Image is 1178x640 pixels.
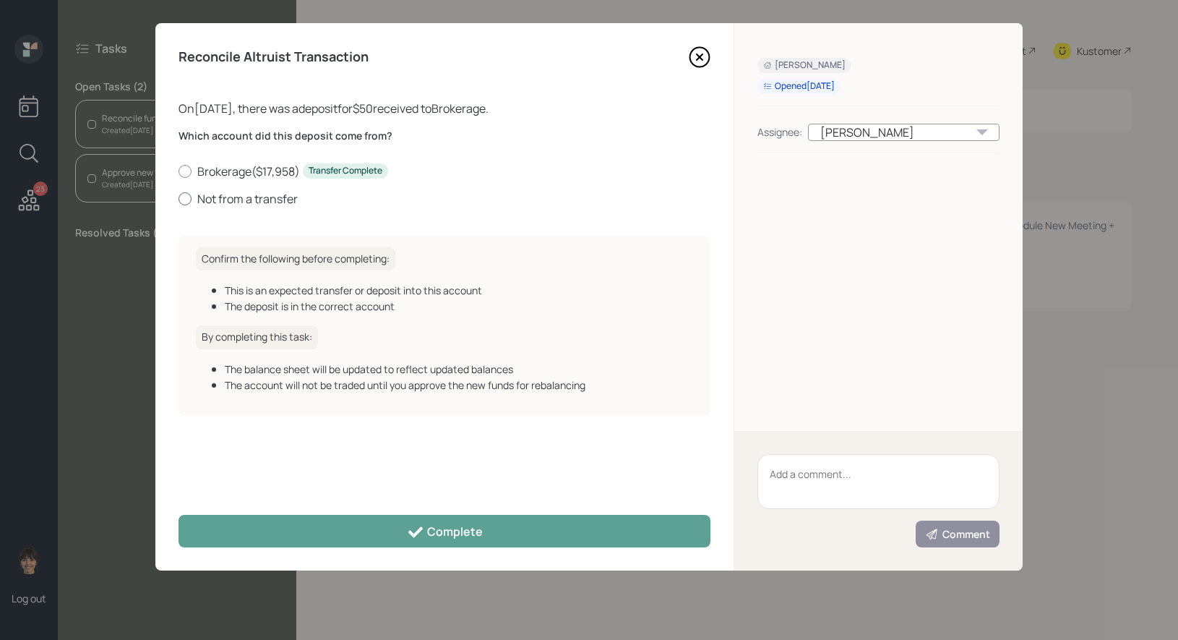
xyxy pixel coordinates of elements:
button: Complete [179,515,710,547]
div: Opened [DATE] [763,80,835,93]
div: The balance sheet will be updated to reflect updated balances [225,362,693,377]
h6: Confirm the following before completing: [196,247,395,271]
div: The account will not be traded until you approve the new funds for rebalancing [225,377,693,393]
div: Complete [407,524,483,541]
div: On [DATE] , there was a deposit for $50 received to Brokerage . [179,100,710,117]
h4: Reconcile Altruist Transaction [179,49,369,65]
h6: By completing this task: [196,325,318,349]
div: [PERSON_NAME] [763,59,846,72]
div: Assignee: [757,124,802,140]
label: Not from a transfer [179,191,710,207]
label: Which account did this deposit come from? [179,129,710,143]
div: Transfer Complete [309,165,382,177]
div: Comment [925,527,990,542]
div: [PERSON_NAME] [808,124,999,141]
div: The deposit is in the correct account [225,299,693,314]
div: This is an expected transfer or deposit into this account [225,283,693,298]
label: Brokerage ( $17,958 ) [179,163,710,179]
button: Comment [916,521,999,547]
